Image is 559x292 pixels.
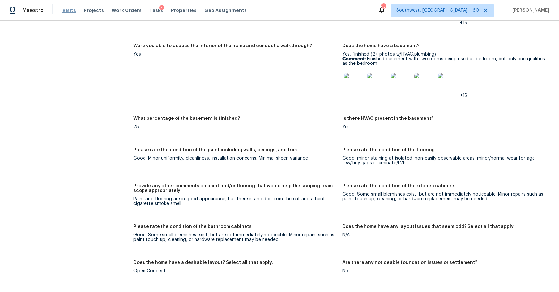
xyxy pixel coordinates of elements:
[204,7,247,14] span: Geo Assignments
[342,57,366,61] b: Comment:
[381,4,386,10] div: 577
[342,156,546,165] div: Good: minor staining at isolated, non-easily observable areas; minor/normal wear for age; few/tin...
[159,5,164,11] div: 4
[171,7,196,14] span: Properties
[342,44,419,48] h5: Does the home have a basement?
[133,260,273,265] h5: Does the home have a desirable layout? Select all that apply.
[149,8,163,13] span: Tasks
[342,260,477,265] h5: Are there any noticeable foundation issues or settlement?
[342,233,546,237] div: N/A
[460,93,467,98] span: +15
[133,197,337,206] div: Paint and flooring are in good appearance, but there is an odor from the cat and a faint cigarett...
[22,7,44,14] span: Maestro
[133,44,312,48] h5: Were you able to access the interior of the home and conduct a walkthrough?
[133,148,298,152] h5: Please rate the condition of the paint including walls, ceilings, and trim.
[342,116,433,121] h5: Is there HVAC present in the basement?
[342,148,435,152] h5: Please rate the condition of the flooring
[133,269,337,273] div: Open Concept
[84,7,104,14] span: Projects
[342,125,546,129] div: Yes
[460,21,467,25] span: +15
[133,116,240,121] h5: What percentage of the basement is finished?
[342,52,546,98] div: Yes, finished (2+ photos w/HVAC,plumbing)
[133,52,337,57] div: Yes
[342,192,546,201] div: Good: Some small blemishes exist, but are not immediately noticeable. Minor repairs such as paint...
[133,224,252,229] h5: Please rate the condition of the bathroom cabinets
[133,125,337,129] div: 75
[342,224,515,229] h5: Does the home have any layout issues that seem odd? Select all that apply.
[342,269,546,273] div: No
[112,7,142,14] span: Work Orders
[133,156,337,161] div: Good: Minor uniformity, cleanliness, installation concerns. Minimal sheen variance
[396,7,479,14] span: Southwest, [GEOGRAPHIC_DATA] + 60
[133,233,337,242] div: Good: Some small blemishes exist, but are not immediately noticeable. Minor repairs such as paint...
[342,57,546,66] p: Finished basement with two rooms being used at bedroom, but only one qualifies as the bedroom
[510,7,549,14] span: [PERSON_NAME]
[133,184,337,193] h5: Provide any other comments on paint and/or flooring that would help the scoping team scope approp...
[62,7,76,14] span: Visits
[342,184,456,188] h5: Please rate the condition of the kitchen cabinets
